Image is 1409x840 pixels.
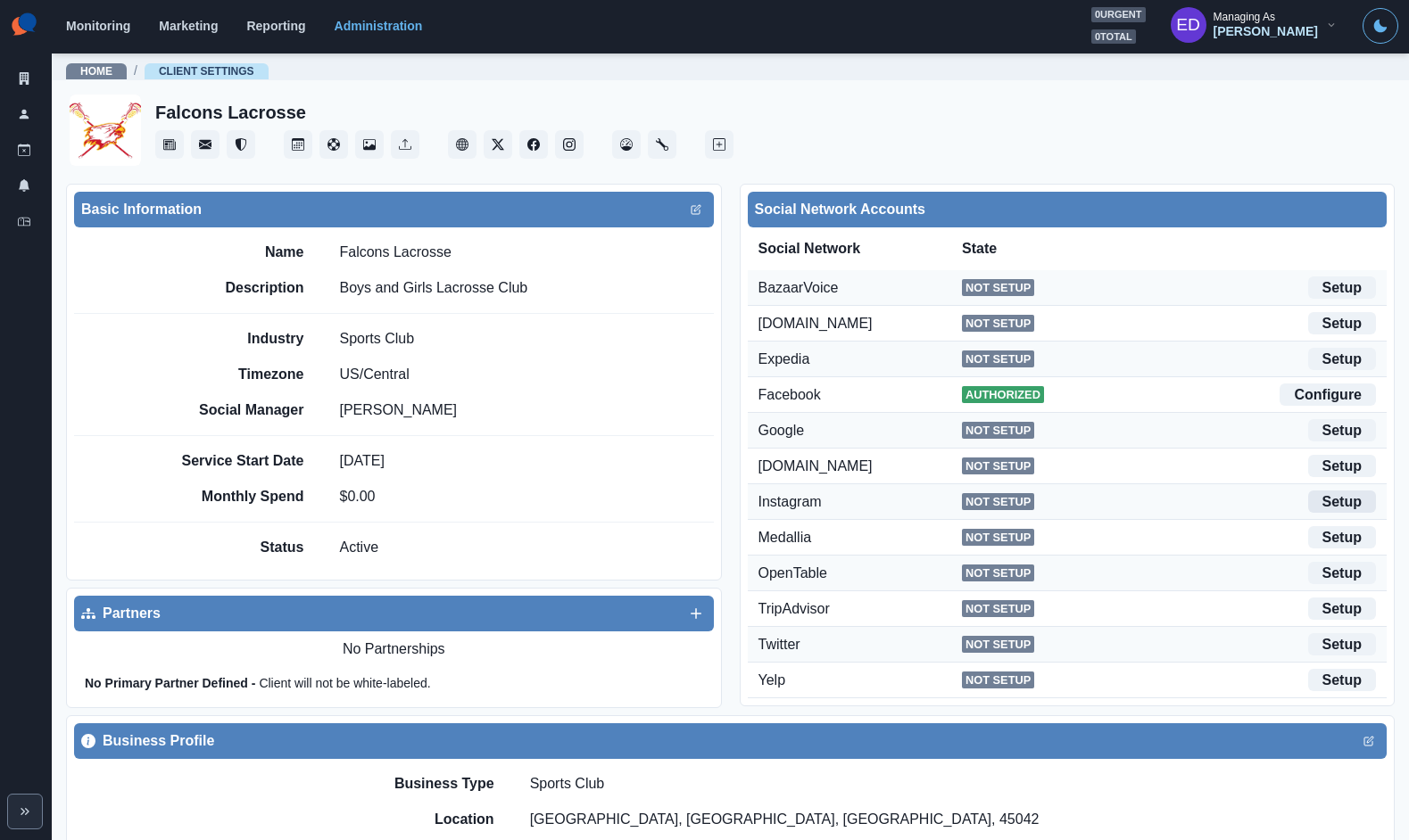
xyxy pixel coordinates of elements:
h2: Timezone [170,366,303,383]
button: Add [685,603,707,624]
span: / [134,62,137,80]
p: [GEOGRAPHIC_DATA], [GEOGRAPHIC_DATA], [GEOGRAPHIC_DATA], 45042 [530,809,1040,830]
div: BazaarVoice [758,277,963,299]
a: Setup [1308,669,1376,691]
span: 0 total [1091,29,1136,45]
h2: Description [170,279,303,296]
div: TripAdvisor [758,598,963,620]
div: [DOMAIN_NAME] [758,313,963,334]
h2: Falcons Lacrosse [155,102,306,123]
a: Setup [1308,526,1376,548]
div: Facebook [758,384,963,406]
span: 0 urgent [1091,7,1146,22]
span: Not Setup [962,564,1034,581]
a: Setup [1308,633,1376,655]
a: Users [7,100,41,128]
p: Boys and Girls Lacrosse Club [339,277,527,299]
div: Basic Information [81,199,707,220]
p: Sports Club [530,773,605,795]
button: Content Pool [319,130,348,159]
h2: Status [170,539,303,556]
button: Stream [155,130,184,159]
a: Inbox [7,207,41,235]
a: Setup [1308,562,1376,584]
a: Administration [335,19,423,33]
div: Managing As [1214,11,1275,23]
div: Medallia [758,527,963,548]
p: No Primary Partner Defined - [85,674,255,693]
div: Partners [81,603,707,624]
div: State [962,238,1169,259]
div: Business Profile [81,730,1380,752]
span: Not Setup [962,315,1034,332]
p: Sports Club [339,328,414,350]
div: Elizabeth Dempsey [1176,4,1200,46]
button: Twitter [484,130,512,159]
a: Draft Posts [7,136,41,164]
div: Client will not be white-labeled. [85,667,714,700]
div: Social Network Accounts [755,199,1380,220]
h2: Social Manager [170,401,303,418]
h2: Location [271,811,494,828]
button: Post Schedule [284,130,312,159]
a: Setup [1308,348,1376,370]
p: US/Central [339,364,409,385]
a: Home [80,65,112,78]
button: Client Website [448,130,477,159]
p: [PERSON_NAME] [339,399,457,421]
h2: Name [170,243,303,260]
a: Configure [1280,383,1376,406]
span: Not Setup [962,493,1034,510]
a: Setup [1308,312,1376,334]
button: Toggle Mode [1363,8,1398,44]
p: No Partnerships [343,638,445,660]
a: Setup [1308,276,1376,299]
div: [PERSON_NAME] [1214,24,1318,39]
button: Reviews [227,130,255,159]
div: Google [758,420,963,441]
p: $ 0.00 [339,486,375,507]
a: Setup [1308,490,1376,513]
h2: Service Start Date [170,452,303,469]
h2: Monthly Spend [170,488,303,505]
span: Not Setup [962,279,1034,296]
button: Messages [191,130,220,159]
button: Administration [648,130,676,159]
div: Instagram [758,491,963,513]
span: Not Setup [962,350,1034,367]
a: Notifications [7,171,41,200]
button: Instagram [555,130,584,159]
button: Uploads [391,130,419,159]
a: Client Settings [159,65,254,78]
span: Not Setup [962,600,1034,617]
div: [DOMAIN_NAME] [758,456,963,477]
button: Facebook [519,130,548,159]
button: Managing As[PERSON_NAME] [1156,7,1352,43]
a: Reporting [246,19,305,33]
a: Marketing [159,19,218,33]
span: Not Setup [962,671,1034,688]
button: Expand [7,794,43,829]
div: Yelp [758,670,963,691]
a: Clients [7,64,41,93]
nav: breadcrumb [66,62,269,80]
a: Setup [1308,419,1376,441]
span: Not Setup [962,422,1034,439]
button: Edit [685,199,707,220]
p: Falcons Lacrosse [339,242,451,263]
button: Media Library [355,130,384,159]
button: Dashboard [612,130,641,159]
button: Edit [1358,730,1380,752]
a: Monitoring [66,19,130,33]
h2: Business Type [271,775,494,792]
